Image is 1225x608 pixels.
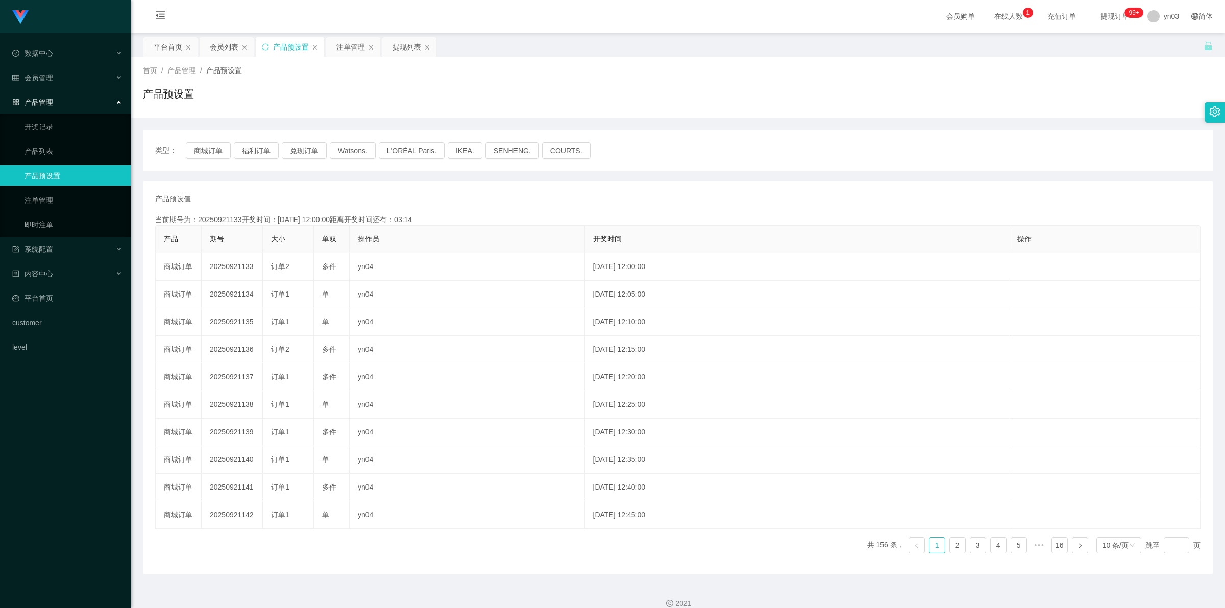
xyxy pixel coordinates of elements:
span: 订单1 [271,400,289,408]
i: 图标: close [424,44,430,51]
span: 产品预设置 [206,66,242,75]
span: ••• [1031,537,1047,553]
td: 商城订单 [156,474,202,501]
span: 产品管理 [167,66,196,75]
a: 产品预设置 [24,165,122,186]
td: 20250921133 [202,253,263,281]
span: 多件 [322,428,336,436]
span: 系统配置 [12,245,53,253]
td: yn04 [350,281,585,308]
td: 商城订单 [156,308,202,336]
button: Watsons. [330,142,376,159]
span: 操作员 [358,235,379,243]
div: 会员列表 [210,37,238,57]
img: logo.9652507e.png [12,10,29,25]
span: 单 [322,318,329,326]
a: 开奖记录 [24,116,122,137]
span: 期号 [210,235,224,243]
i: 图标: form [12,246,19,253]
span: / [200,66,202,75]
td: 20250921140 [202,446,263,474]
div: 当前期号为：20250921133开奖时间：[DATE] 12:00:00距离开奖时间还有：03:14 [155,214,1200,225]
sup: 1 [1023,8,1033,18]
span: 订单1 [271,290,289,298]
td: 20250921138 [202,391,263,419]
td: [DATE] 12:25:00 [585,391,1010,419]
button: IKEA. [448,142,482,159]
a: 产品列表 [24,141,122,161]
td: 20250921134 [202,281,263,308]
td: yn04 [350,253,585,281]
span: 产品预设值 [155,193,191,204]
span: 订单1 [271,428,289,436]
div: 注单管理 [336,37,365,57]
button: 福利订单 [234,142,279,159]
li: 3 [970,537,986,553]
div: 提现列表 [393,37,421,57]
li: 上一页 [909,537,925,553]
span: 类型： [155,142,186,159]
td: 商城订单 [156,501,202,529]
td: 20250921141 [202,474,263,501]
a: 3 [970,538,986,553]
td: 20250921142 [202,501,263,529]
li: 下一页 [1072,537,1088,553]
h1: 产品预设置 [143,86,194,102]
i: 图标: sync [262,43,269,51]
td: yn04 [350,419,585,446]
span: 单双 [322,235,336,243]
a: 2 [950,538,965,553]
span: 订单2 [271,262,289,271]
span: 大小 [271,235,285,243]
td: 20250921139 [202,419,263,446]
i: 图标: close [185,44,191,51]
td: 商城订单 [156,253,202,281]
i: 图标: table [12,74,19,81]
i: 图标: setting [1209,106,1220,117]
span: 操作 [1017,235,1032,243]
td: 商城订单 [156,419,202,446]
span: 单 [322,455,329,464]
td: [DATE] 12:15:00 [585,336,1010,363]
a: 注单管理 [24,190,122,210]
li: 2 [949,537,966,553]
i: 图标: down [1129,542,1135,549]
a: 16 [1052,538,1067,553]
span: 订单1 [271,510,289,519]
span: 数据中心 [12,49,53,57]
span: 开奖时间 [593,235,622,243]
i: 图标: copyright [666,600,673,607]
sup: 307 [1124,8,1143,18]
span: / [161,66,163,75]
p: 1 [1026,8,1030,18]
span: 内容中心 [12,270,53,278]
span: 订单1 [271,373,289,381]
span: 单 [322,510,329,519]
li: 向后 5 页 [1031,537,1047,553]
i: 图标: menu-fold [143,1,178,33]
button: 兑现订单 [282,142,327,159]
span: 订单2 [271,345,289,353]
span: 多件 [322,262,336,271]
a: 图标: dashboard平台首页 [12,288,122,308]
td: 商城订单 [156,336,202,363]
div: 平台首页 [154,37,182,57]
i: 图标: profile [12,270,19,277]
td: [DATE] 12:05:00 [585,281,1010,308]
a: 1 [929,538,945,553]
td: [DATE] 12:40:00 [585,474,1010,501]
span: 提现订单 [1095,13,1134,20]
a: 5 [1011,538,1026,553]
td: [DATE] 12:35:00 [585,446,1010,474]
a: 4 [991,538,1006,553]
td: [DATE] 12:30:00 [585,419,1010,446]
span: 会员管理 [12,74,53,82]
span: 单 [322,400,329,408]
td: [DATE] 12:45:00 [585,501,1010,529]
a: customer [12,312,122,333]
i: 图标: close [312,44,318,51]
i: 图标: right [1077,543,1083,549]
td: [DATE] 12:20:00 [585,363,1010,391]
td: 商城订单 [156,446,202,474]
